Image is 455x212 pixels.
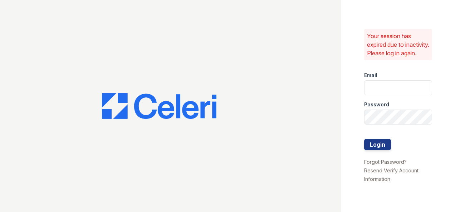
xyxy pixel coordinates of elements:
[364,101,389,108] label: Password
[367,32,429,57] p: Your session has expired due to inactivity. Please log in again.
[364,139,391,150] button: Login
[364,167,419,182] a: Resend Verify Account Information
[102,93,216,119] img: CE_Logo_Blue-a8612792a0a2168367f1c8372b55b34899dd931a85d93a1a3d3e32e68fde9ad4.png
[364,72,377,79] label: Email
[364,159,407,165] a: Forgot Password?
